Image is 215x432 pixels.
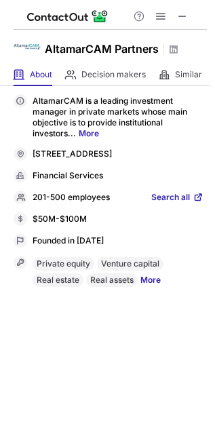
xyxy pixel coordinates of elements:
[151,192,203,204] a: Search all
[45,41,159,57] h1: AltamarCAM Partners
[30,69,52,80] span: About
[33,214,203,226] div: $50M-$100M
[33,192,110,204] p: 201-500 employees
[140,273,161,290] a: More
[27,8,109,24] img: ContactOut v5.3.10
[97,257,163,271] div: Venture capital
[81,69,146,80] span: Decision makers
[33,170,203,182] div: Financial Services
[33,257,94,271] div: Private equity
[33,149,203,161] div: [STREET_ADDRESS]
[33,96,203,139] p: AltamarCAM is a leading investment manager in private markets whose main objective is to provide ...
[33,273,83,287] div: Real estate
[86,273,138,287] div: Real assets
[14,33,41,60] img: 0376ca539967c200693ad29572c70ae7
[33,235,203,248] div: Founded in [DATE]
[175,69,202,80] span: Similar
[151,192,190,204] span: Search all
[79,128,99,138] a: More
